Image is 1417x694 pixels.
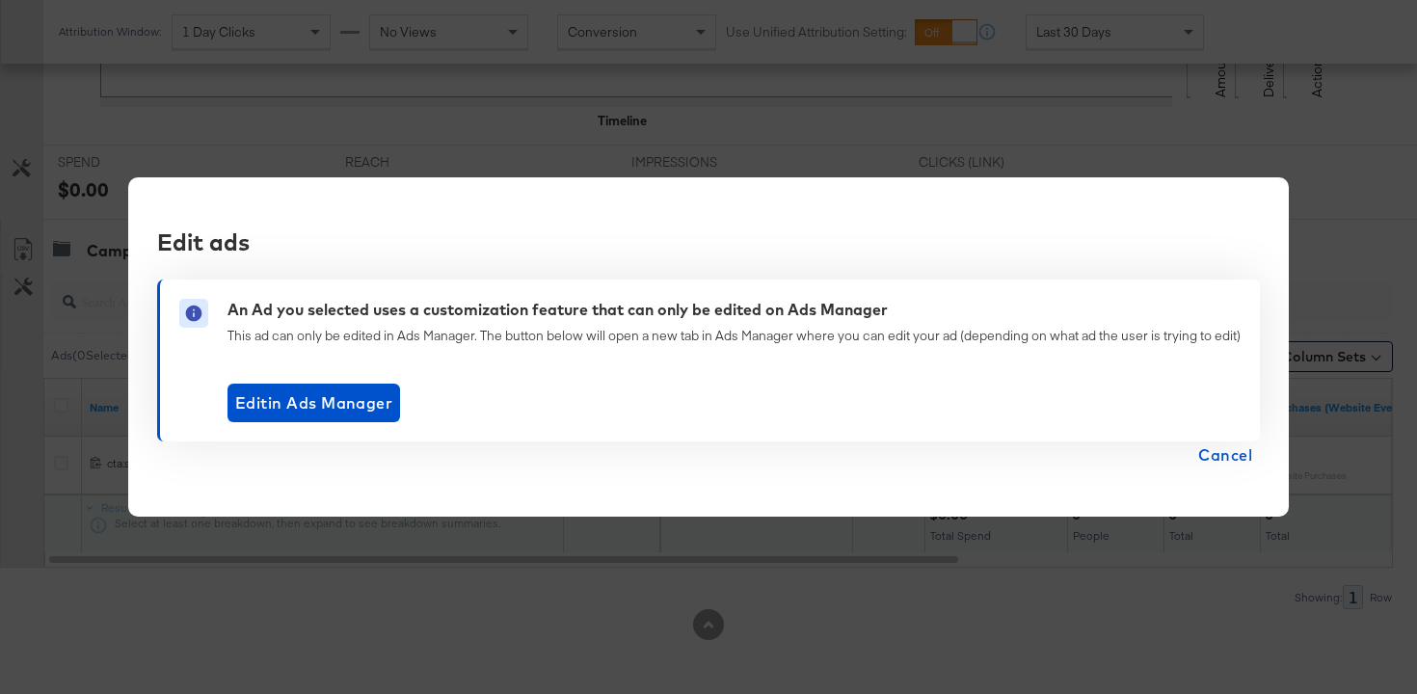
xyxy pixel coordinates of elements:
span: Edit in Ads Manager [235,389,392,416]
button: Cancel [1190,441,1260,468]
span: Cancel [1198,441,1252,468]
div: An Ad you selected uses a customization feature that can only be edited on Ads Manager [227,299,888,321]
button: Editin Ads Manager [227,384,400,422]
div: This ad can only be edited in Ads Manager. The button below will open a new tab in Ads Manager wh... [227,327,1241,345]
div: Edit ads [157,226,1245,258]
